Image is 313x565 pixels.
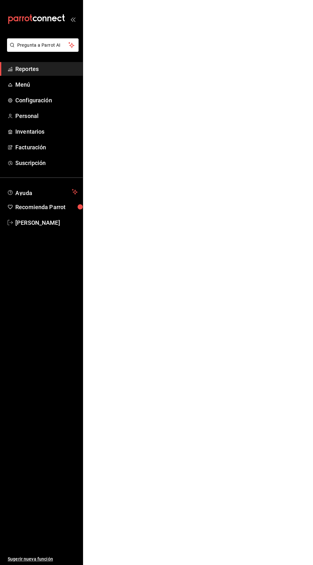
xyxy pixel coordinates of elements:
span: Configuración [15,96,78,105]
span: Reportes [15,65,78,73]
a: Pregunta a Parrot AI [4,46,79,53]
button: open_drawer_menu [70,17,75,22]
span: Inventarios [15,127,78,136]
span: [PERSON_NAME] [15,218,78,227]
span: Ayuda [15,188,69,196]
span: Facturación [15,143,78,152]
button: Pregunta a Parrot AI [7,38,79,52]
span: Pregunta a Parrot AI [17,42,69,49]
span: Menú [15,80,78,89]
span: Sugerir nueva función [8,556,78,562]
span: Personal [15,112,78,120]
span: Recomienda Parrot [15,203,78,211]
span: Suscripción [15,159,78,167]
